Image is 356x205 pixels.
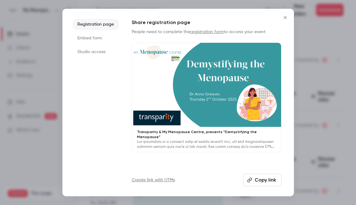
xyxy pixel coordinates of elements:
[137,139,276,149] p: Lor ipsumdolo si a consect adip el seddo eiusm’t inci, utl etd magnaaliquaen adminim veniam quis ...
[72,32,119,44] li: Embed form
[132,42,281,152] a: Transparity & My Menopause Centre, presents "Demystifying the Menopause"Lor ipsumdolo si a consec...
[132,19,281,26] h1: Share registration page
[132,29,281,35] p: People need to complete the to access your event
[243,174,281,186] button: Copy link
[72,19,119,30] li: Registration page
[137,129,276,139] p: Transparity & My Menopause Centre, presents "Demystifying the Menopause"
[132,177,175,183] a: Create link with UTMs
[72,46,119,57] li: Studio access
[279,11,291,24] button: Close
[190,30,224,34] a: registration form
